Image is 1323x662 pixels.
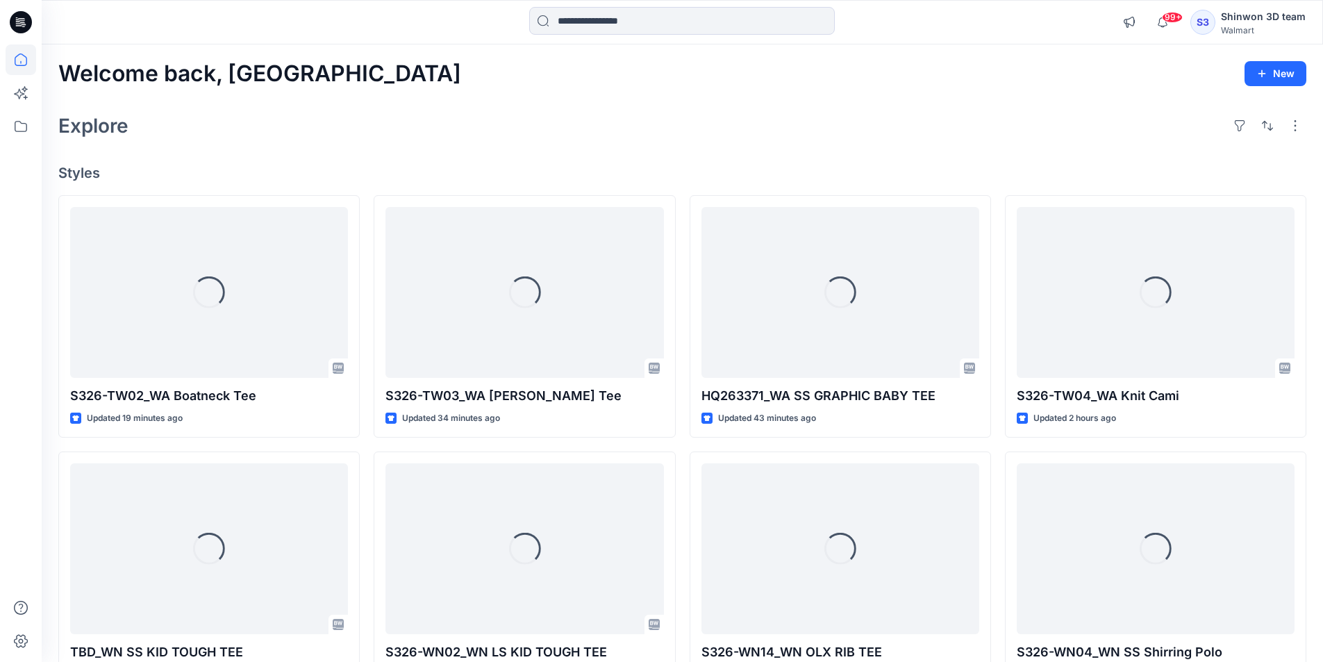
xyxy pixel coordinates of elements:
[701,386,979,406] p: HQ263371_WA SS GRAPHIC BABY TEE
[385,643,663,662] p: S326-WN02_WN LS KID TOUGH TEE
[1033,411,1116,426] p: Updated 2 hours ago
[1017,386,1295,406] p: S326-TW04_WA Knit Cami
[385,386,663,406] p: S326-TW03_WA [PERSON_NAME] Tee
[402,411,500,426] p: Updated 34 minutes ago
[1221,25,1306,35] div: Walmart
[70,643,348,662] p: TBD_WN SS KID TOUGH TEE
[1245,61,1306,86] button: New
[58,61,461,87] h2: Welcome back, [GEOGRAPHIC_DATA]
[58,165,1306,181] h4: Styles
[1190,10,1215,35] div: S3
[70,386,348,406] p: S326-TW02_WA Boatneck Tee
[718,411,816,426] p: Updated 43 minutes ago
[1221,8,1306,25] div: Shinwon 3D team
[58,115,128,137] h2: Explore
[701,643,979,662] p: S326-WN14_WN OLX RIB TEE
[87,411,183,426] p: Updated 19 minutes ago
[1017,643,1295,662] p: S326-WN04_WN SS Shirring Polo
[1162,12,1183,23] span: 99+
